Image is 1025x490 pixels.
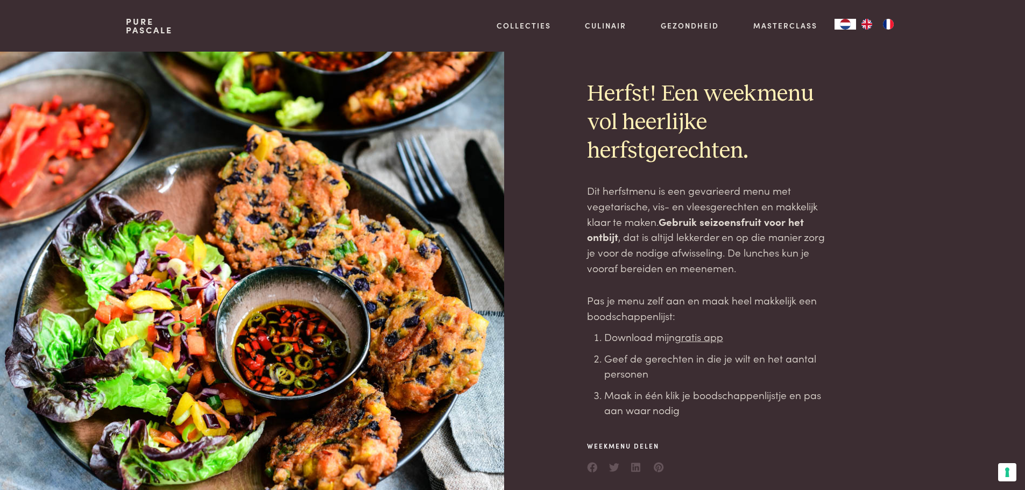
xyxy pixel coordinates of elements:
[497,20,551,31] a: Collecties
[856,19,899,30] ul: Language list
[604,387,833,418] li: Maak in één klik je boodschappenlijstje en pas aan waar nodig
[835,19,856,30] a: NL
[587,441,665,451] span: Weekmenu delen
[585,20,626,31] a: Culinair
[753,20,817,31] a: Masterclass
[587,183,833,275] p: Dit herfstmenu is een gevarieerd menu met vegetarische, vis- en vleesgerechten en makkelijk klaar...
[661,20,719,31] a: Gezondheid
[998,463,1016,481] button: Uw voorkeuren voor toestemming voor trackingtechnologieën
[587,293,833,323] p: Pas je menu zelf aan en maak heel makkelijk een boodschappenlijst:
[604,329,833,345] li: Download mijn
[835,19,856,30] div: Language
[587,214,804,244] strong: Gebruik seizoensfruit voor het ontbijt
[675,329,723,344] a: gratis app
[835,19,899,30] aside: Language selected: Nederlands
[587,80,833,166] h2: Herfst! Een weekmenu vol heerlijke herfstgerechten.
[856,19,878,30] a: EN
[878,19,899,30] a: FR
[604,351,833,381] li: Geef de gerechten in die je wilt en het aantal personen
[126,17,173,34] a: PurePascale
